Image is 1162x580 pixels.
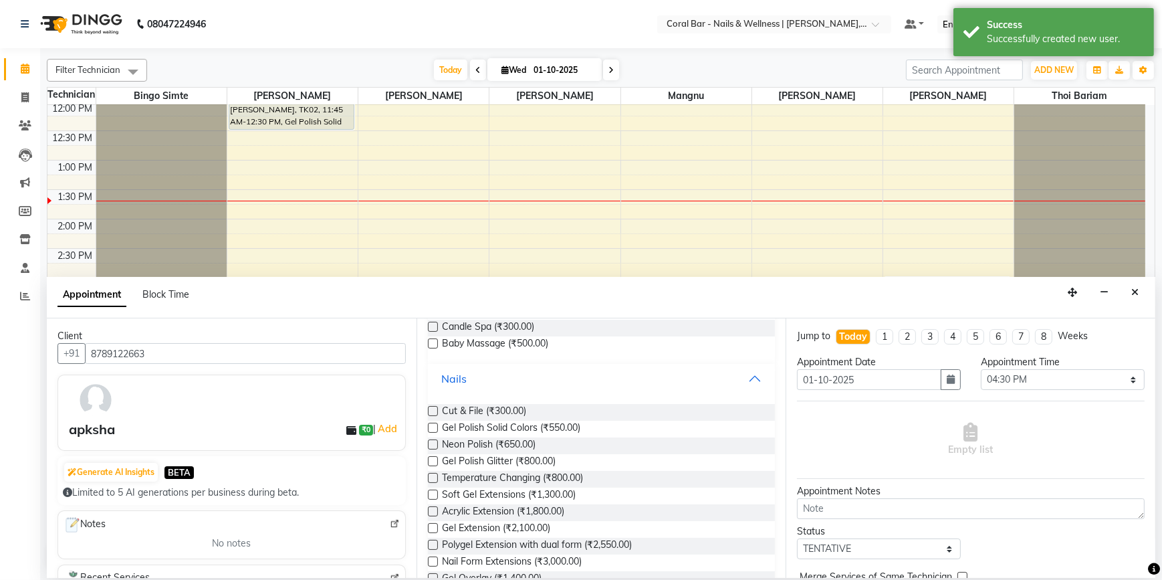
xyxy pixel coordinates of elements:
img: avatar [76,381,115,419]
span: Bingo Simte [96,88,227,104]
div: Success [987,18,1144,32]
b: 08047224946 [147,5,206,43]
div: apksha [69,419,115,440]
span: Wed [498,65,530,75]
li: 7 [1012,329,1030,345]
div: Weeks [1058,329,1088,343]
span: Baby Massage (₹500.00) [442,336,548,353]
li: 5 [967,329,984,345]
button: ADD NEW [1031,61,1077,80]
div: Successfully created new user. [987,32,1144,46]
div: [PERSON_NAME], TK02, 11:45 AM-12:30 PM, Gel Polish Solid Colors [229,87,354,129]
span: Temperature Changing (₹800.00) [442,471,583,488]
span: Notes [64,516,106,534]
li: 8 [1035,329,1052,345]
div: 12:30 PM [50,131,96,145]
input: yyyy-mm-dd [797,369,941,390]
span: [PERSON_NAME] [489,88,620,104]
span: Soft Gel Extensions (₹1,300.00) [442,488,576,504]
button: Nails [433,367,770,391]
li: 2 [899,329,916,345]
li: 4 [944,329,961,345]
div: Client [57,329,406,343]
span: | [373,421,399,437]
div: Status [797,524,961,539]
div: Nails [441,371,467,387]
span: [PERSON_NAME] [358,88,489,104]
a: Add [376,421,399,437]
input: 2025-10-01 [530,60,596,80]
span: [PERSON_NAME] [752,88,883,104]
span: Nail Form Extensions (₹3,000.00) [442,555,582,571]
span: BETA [164,466,194,479]
span: Block Time [142,288,189,300]
img: logo [34,5,126,43]
span: [PERSON_NAME] [227,88,358,104]
div: 1:00 PM [55,161,96,175]
li: 3 [921,329,939,345]
div: 2:00 PM [55,219,96,233]
li: 6 [990,329,1007,345]
button: Close [1125,282,1145,303]
span: Thoi bariam [1014,88,1145,104]
span: Empty list [949,423,994,457]
div: Today [839,330,867,344]
div: 2:30 PM [55,249,96,263]
input: Search by Name/Mobile/Email/Code [85,343,406,364]
div: Appointment Notes [797,484,1145,498]
button: +91 [57,343,86,364]
span: ₹0 [359,425,373,436]
span: Appointment [57,283,126,307]
div: 12:00 PM [50,102,96,116]
button: Generate AI Insights [64,463,158,482]
div: Jump to [797,329,830,343]
span: [PERSON_NAME] [883,88,1014,104]
span: Gel Polish Solid Colors (₹550.00) [442,421,580,438]
input: Search Appointment [906,60,1023,80]
span: Gel Polish Glitter (₹800.00) [442,454,556,471]
span: Mangnu [621,88,751,104]
span: Polygel Extension with dual form (₹2,550.00) [442,538,632,555]
span: Cut & File (₹300.00) [442,404,526,421]
li: 1 [876,329,893,345]
div: Appointment Time [981,355,1145,369]
span: No notes [212,537,251,551]
span: Acrylic Extension (₹1,800.00) [442,504,564,521]
span: Today [434,60,467,80]
span: Gel Extension (₹2,100.00) [442,521,550,538]
div: Appointment Date [797,355,961,369]
div: Limited to 5 AI generations per business during beta. [63,486,400,500]
span: Filter Technician [55,64,120,75]
span: Neon Polish (₹650.00) [442,438,536,454]
div: Technician [47,88,96,102]
span: Candle Spa (₹300.00) [442,320,534,336]
span: ADD NEW [1034,65,1074,75]
div: 1:30 PM [55,190,96,204]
